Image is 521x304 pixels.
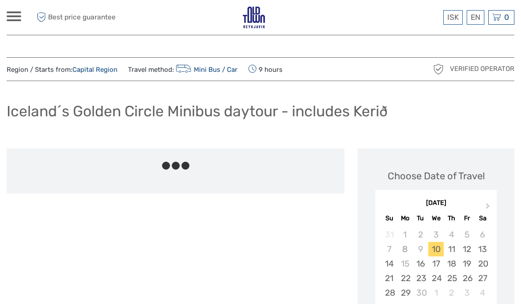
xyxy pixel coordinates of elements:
[397,256,413,271] div: Not available Monday, September 15th, 2025
[248,63,283,75] span: 9 hours
[413,285,428,300] div: Not available Tuesday, September 30th, 2025
[428,212,444,224] div: We
[428,242,444,256] div: Choose Wednesday, September 10th, 2025
[447,13,459,22] span: ISK
[413,212,428,224] div: Tu
[388,169,485,183] div: Choose Date of Travel
[428,256,444,271] div: Choose Wednesday, September 17th, 2025
[7,65,117,74] span: Region / Starts from:
[413,271,428,285] div: Choose Tuesday, September 23rd, 2025
[381,242,397,256] div: Not available Sunday, September 7th, 2025
[459,212,475,224] div: Fr
[375,199,497,208] div: [DATE]
[475,242,490,256] div: Choose Saturday, September 13th, 2025
[450,64,514,74] span: Verified Operator
[459,242,475,256] div: Choose Friday, September 12th, 2025
[467,10,484,25] div: EN
[475,227,490,242] div: Not available Saturday, September 6th, 2025
[428,271,444,285] div: Choose Wednesday, September 24th, 2025
[459,256,475,271] div: Choose Friday, September 19th, 2025
[444,271,459,285] div: Choose Thursday, September 25th, 2025
[381,212,397,224] div: Su
[459,227,475,242] div: Not available Friday, September 5th, 2025
[397,242,413,256] div: Not available Monday, September 8th, 2025
[444,227,459,242] div: Not available Thursday, September 4th, 2025
[444,242,459,256] div: Choose Thursday, September 11th, 2025
[503,13,510,22] span: 0
[397,227,413,242] div: Not available Monday, September 1st, 2025
[475,285,490,300] div: Choose Saturday, October 4th, 2025
[475,256,490,271] div: Choose Saturday, September 20th, 2025
[397,212,413,224] div: Mo
[475,271,490,285] div: Choose Saturday, September 27th, 2025
[431,62,445,76] img: verified_operator_grey_128.png
[413,256,428,271] div: Choose Tuesday, September 16th, 2025
[128,63,238,75] span: Travel method:
[7,102,388,120] h1: Iceland´s Golden Circle Minibus daytour - includes Kerið
[397,285,413,300] div: Choose Monday, September 29th, 2025
[475,212,490,224] div: Sa
[444,285,459,300] div: Choose Thursday, October 2nd, 2025
[428,227,444,242] div: Not available Wednesday, September 3rd, 2025
[413,227,428,242] div: Not available Tuesday, September 2nd, 2025
[444,256,459,271] div: Choose Thursday, September 18th, 2025
[444,212,459,224] div: Th
[34,10,134,25] span: Best price guarantee
[243,7,265,28] img: 3594-675a8020-bb5e-44e2-ad73-0542bc91ef0d_logo_small.jpg
[381,271,397,285] div: Choose Sunday, September 21st, 2025
[482,201,496,215] button: Next Month
[381,285,397,300] div: Choose Sunday, September 28th, 2025
[174,66,238,74] a: Mini Bus / Car
[72,66,117,74] a: Capital Region
[428,285,444,300] div: Choose Wednesday, October 1st, 2025
[459,271,475,285] div: Choose Friday, September 26th, 2025
[459,285,475,300] div: Choose Friday, October 3rd, 2025
[413,242,428,256] div: Not available Tuesday, September 9th, 2025
[381,227,397,242] div: Not available Sunday, August 31st, 2025
[381,256,397,271] div: Choose Sunday, September 14th, 2025
[397,271,413,285] div: Choose Monday, September 22nd, 2025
